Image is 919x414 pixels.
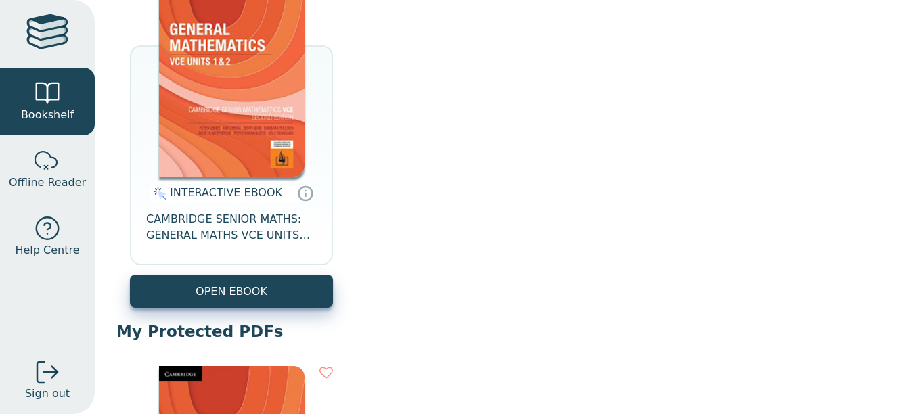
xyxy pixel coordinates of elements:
p: My Protected PDFs [116,321,897,342]
span: INTERACTIVE EBOOK [170,186,282,199]
span: Bookshelf [21,107,74,123]
span: Offline Reader [9,175,86,191]
a: Interactive eBooks are accessed online via the publisher’s portal. They contain interactive resou... [297,185,313,201]
button: OPEN EBOOK [130,275,333,308]
span: Help Centre [15,242,79,258]
span: CAMBRIDGE SENIOR MATHS: GENERAL MATHS VCE UNITS 1&2 EBOOK 2E [146,211,317,244]
span: Sign out [25,386,70,402]
img: interactive.svg [150,185,166,202]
